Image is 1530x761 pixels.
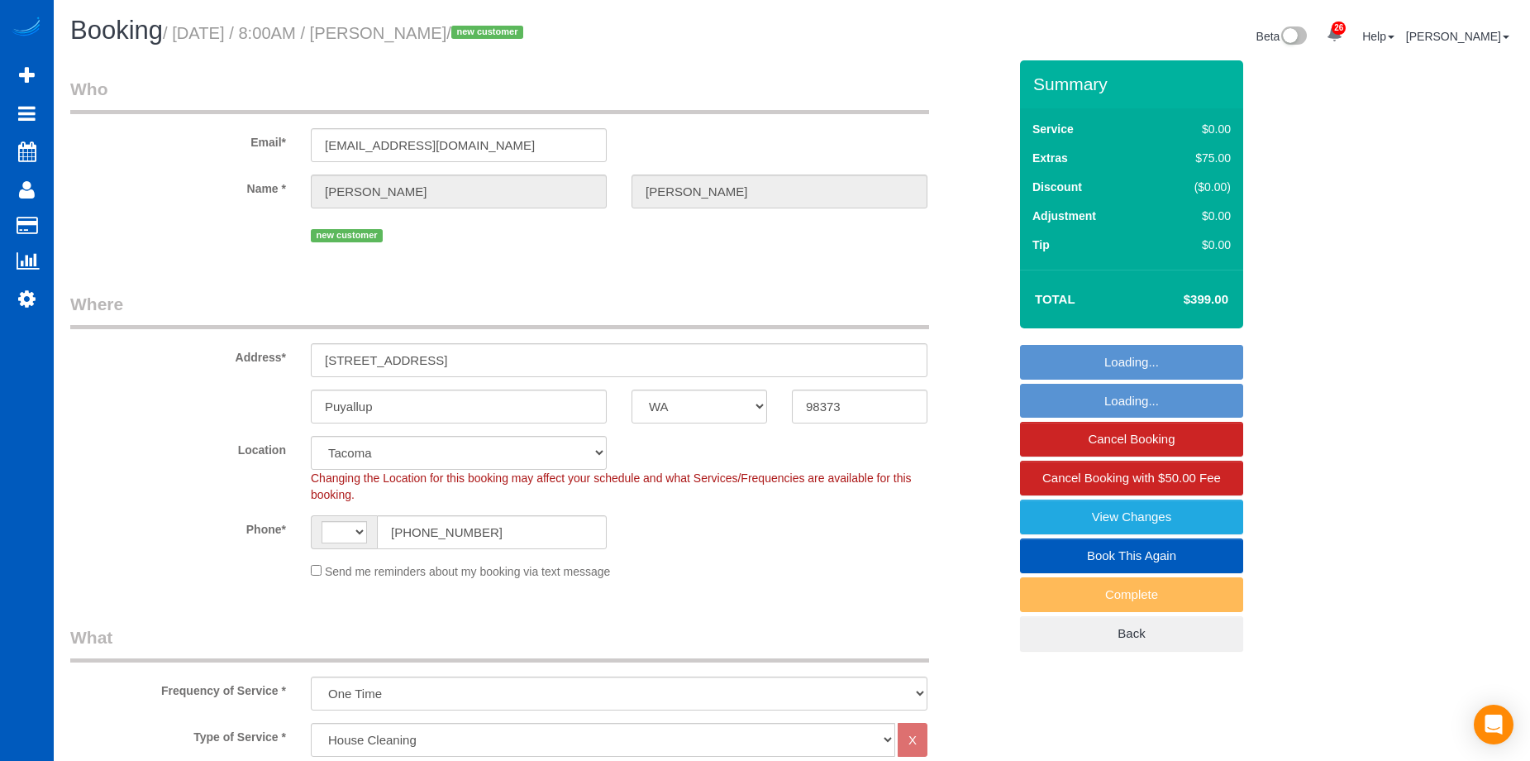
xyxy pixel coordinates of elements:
input: Email* [311,128,607,162]
legend: What [70,625,929,663]
label: Location [58,436,298,458]
a: Cancel Booking [1020,422,1243,457]
legend: Who [70,77,929,114]
img: New interface [1280,26,1307,48]
a: Cancel Booking with $50.00 Fee [1020,461,1243,495]
a: 26 [1318,17,1351,53]
a: [PERSON_NAME] [1406,30,1509,43]
div: $0.00 [1160,237,1231,253]
label: Tip [1032,237,1050,253]
div: $0.00 [1160,121,1231,137]
label: Adjustment [1032,208,1096,224]
span: Send me reminders about my booking via text message [325,565,611,578]
a: Back [1020,616,1243,651]
div: $0.00 [1160,208,1231,224]
div: ($0.00) [1160,179,1231,195]
small: / [DATE] / 8:00AM / [PERSON_NAME] [163,24,528,42]
input: City* [311,390,607,424]
h4: $399.00 [1134,293,1228,307]
input: First Name* [311,175,607,208]
label: Service [1032,121,1074,137]
a: View Changes [1020,500,1243,534]
label: Email* [58,128,298,151]
h3: Summary [1033,74,1235,93]
label: Name * [58,175,298,197]
span: Booking [70,16,163,45]
div: $75.00 [1160,150,1231,166]
input: Last Name* [632,175,927,208]
label: Extras [1032,150,1068,166]
a: Book This Again [1020,538,1243,573]
legend: Where [70,292,929,329]
span: new customer [311,229,383,242]
a: Help [1362,30,1394,43]
label: Address* [58,343,298,366]
a: Beta [1256,30,1308,43]
span: / [446,24,528,42]
label: Phone* [58,515,298,538]
span: Cancel Booking with $50.00 Fee [1042,471,1221,485]
div: Open Intercom Messenger [1474,705,1513,744]
span: Changing the Location for this booking may affect your schedule and what Services/Frequencies are... [311,471,912,501]
label: Frequency of Service * [58,677,298,699]
label: Discount [1032,179,1082,195]
span: new customer [451,26,523,39]
strong: Total [1035,292,1075,306]
img: Automaid Logo [10,17,43,40]
input: Phone* [377,515,607,549]
span: 26 [1332,22,1346,35]
label: Type of Service * [58,723,298,745]
input: Zip Code* [792,390,927,424]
